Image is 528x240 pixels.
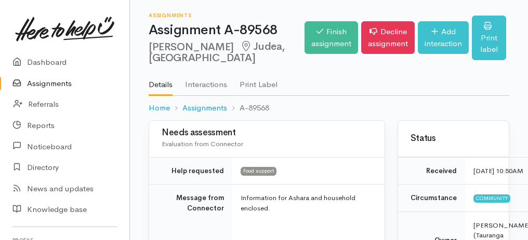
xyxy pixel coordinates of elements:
[185,66,227,95] a: Interactions
[149,96,509,120] nav: breadcrumb
[241,193,372,213] p: Information for Ashara and household enclosed.
[162,128,372,138] h3: Needs assessment
[473,194,510,203] span: Community
[305,21,358,54] a: Finish assignment
[473,166,523,175] time: [DATE] 10:50AM
[361,21,415,54] a: Decline assignment
[149,23,305,38] h1: Assignment A-89568
[411,134,496,144] h3: Status
[149,102,170,114] a: Home
[149,157,232,185] td: Help requested
[149,41,305,64] h2: [PERSON_NAME]
[398,157,465,185] td: Received
[472,16,506,60] a: Print label
[149,40,285,64] span: Judea, [GEOGRAPHIC_DATA]
[398,185,465,212] td: Circumstance
[418,21,469,54] a: Add interaction
[182,102,227,114] a: Assignments
[227,102,269,114] li: A-89568
[241,167,276,175] span: Food support
[162,139,243,148] span: Evaluation from Connector
[240,66,278,95] a: Print Label
[149,12,305,18] h6: Assignments
[149,66,173,96] a: Details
